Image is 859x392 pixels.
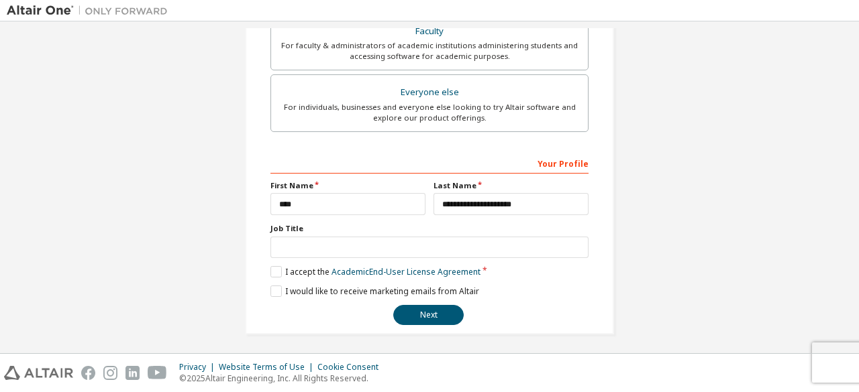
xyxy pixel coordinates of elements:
a: Academic End-User License Agreement [332,266,481,277]
div: Cookie Consent [317,362,387,373]
p: © 2025 Altair Engineering, Inc. All Rights Reserved. [179,373,387,384]
label: Last Name [434,180,589,191]
img: instagram.svg [103,366,117,380]
div: Everyone else [279,83,580,102]
label: First Name [270,180,425,191]
label: Job Title [270,223,589,234]
img: Altair One [7,4,174,17]
img: youtube.svg [148,366,167,380]
div: For individuals, businesses and everyone else looking to try Altair software and explore our prod... [279,102,580,123]
button: Next [393,305,464,325]
div: For faculty & administrators of academic institutions administering students and accessing softwa... [279,40,580,62]
div: Privacy [179,362,219,373]
img: facebook.svg [81,366,95,380]
label: I accept the [270,266,481,277]
img: altair_logo.svg [4,366,73,380]
div: Website Terms of Use [219,362,317,373]
div: Faculty [279,22,580,41]
img: linkedin.svg [125,366,140,380]
label: I would like to receive marketing emails from Altair [270,285,479,297]
div: Your Profile [270,152,589,174]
